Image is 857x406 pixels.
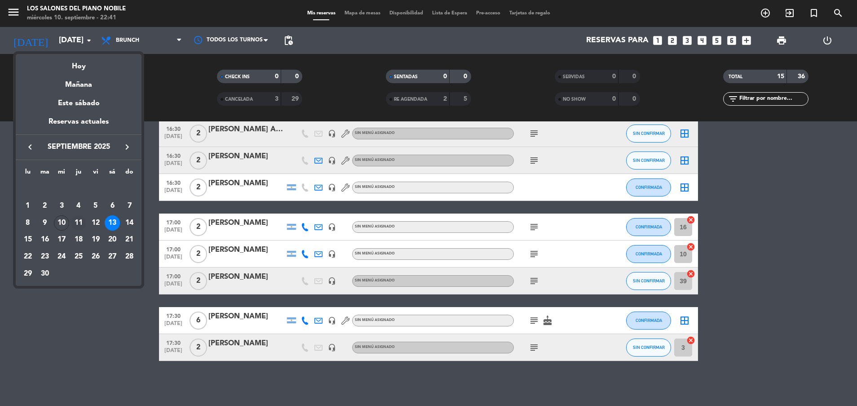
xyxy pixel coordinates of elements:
[105,198,120,214] div: 6
[38,141,119,153] span: septiembre 2025
[37,232,53,247] div: 16
[104,231,121,248] td: 20 de septiembre de 2025
[36,265,53,282] td: 30 de septiembre de 2025
[87,197,104,214] td: 5 de septiembre de 2025
[70,231,87,248] td: 18 de septiembre de 2025
[36,248,53,265] td: 23 de septiembre de 2025
[36,214,53,232] td: 9 de septiembre de 2025
[87,214,104,232] td: 12 de septiembre de 2025
[53,214,70,232] td: 10 de septiembre de 2025
[20,249,35,264] div: 22
[122,198,137,214] div: 7
[104,197,121,214] td: 6 de septiembre de 2025
[122,232,137,247] div: 21
[88,232,103,247] div: 19
[37,198,53,214] div: 2
[19,167,36,181] th: lunes
[22,141,38,153] button: keyboard_arrow_left
[122,249,137,264] div: 28
[53,167,70,181] th: miércoles
[121,197,138,214] td: 7 de septiembre de 2025
[71,198,86,214] div: 4
[121,248,138,265] td: 28 de septiembre de 2025
[88,198,103,214] div: 5
[71,232,86,247] div: 18
[16,116,141,134] div: Reservas actuales
[105,215,120,231] div: 13
[20,198,35,214] div: 1
[121,214,138,232] td: 14 de septiembre de 2025
[16,72,141,91] div: Mañana
[88,249,103,264] div: 26
[70,248,87,265] td: 25 de septiembre de 2025
[53,231,70,248] td: 17 de septiembre de 2025
[19,197,36,214] td: 1 de septiembre de 2025
[119,141,135,153] button: keyboard_arrow_right
[104,248,121,265] td: 27 de septiembre de 2025
[16,54,141,72] div: Hoy
[53,197,70,214] td: 3 de septiembre de 2025
[37,215,53,231] div: 9
[70,167,87,181] th: jueves
[36,197,53,214] td: 2 de septiembre de 2025
[104,167,121,181] th: sábado
[70,197,87,214] td: 4 de septiembre de 2025
[20,215,35,231] div: 8
[19,248,36,265] td: 22 de septiembre de 2025
[37,266,53,281] div: 30
[20,266,35,281] div: 29
[87,248,104,265] td: 26 de septiembre de 2025
[87,167,104,181] th: viernes
[54,249,69,264] div: 24
[105,232,120,247] div: 20
[53,248,70,265] td: 24 de septiembre de 2025
[54,232,69,247] div: 17
[16,91,141,116] div: Este sábado
[121,231,138,248] td: 21 de septiembre de 2025
[36,231,53,248] td: 16 de septiembre de 2025
[104,214,121,232] td: 13 de septiembre de 2025
[105,249,120,264] div: 27
[37,249,53,264] div: 23
[87,231,104,248] td: 19 de septiembre de 2025
[36,167,53,181] th: martes
[54,198,69,214] div: 3
[20,232,35,247] div: 15
[122,215,137,231] div: 14
[54,215,69,231] div: 10
[121,167,138,181] th: domingo
[19,265,36,282] td: 29 de septiembre de 2025
[122,142,133,152] i: keyboard_arrow_right
[19,180,138,197] td: SEP.
[71,215,86,231] div: 11
[19,231,36,248] td: 15 de septiembre de 2025
[25,142,35,152] i: keyboard_arrow_left
[71,249,86,264] div: 25
[19,214,36,232] td: 8 de septiembre de 2025
[70,214,87,232] td: 11 de septiembre de 2025
[88,215,103,231] div: 12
